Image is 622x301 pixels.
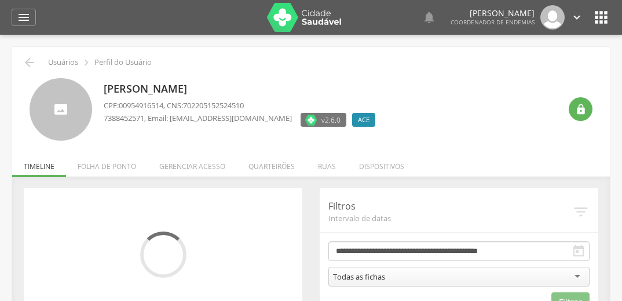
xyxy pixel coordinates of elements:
div: Resetar senha [569,97,592,121]
span: Coordenador de Endemias [451,18,535,26]
i: Voltar [23,56,36,69]
li: Gerenciar acesso [148,150,237,177]
li: Ruas [306,150,347,177]
span: ACE [358,115,369,124]
p: CPF: , CNS: [104,100,381,111]
i:  [570,11,583,24]
p: [PERSON_NAME] [104,82,381,97]
li: Quarteirões [237,150,306,177]
p: Perfil do Usuário [94,58,152,67]
i:  [572,203,590,221]
p: Usuários [48,58,78,67]
i:  [17,10,31,24]
span: 7388452571 [104,113,144,123]
p: [PERSON_NAME] [451,9,535,17]
i:  [592,8,610,27]
a:  [12,9,36,26]
span: Intervalo de datas [328,213,572,223]
i:  [422,10,436,24]
span: 702205152524510 [183,100,244,111]
i:  [80,56,93,69]
i:  [575,104,587,115]
li: Dispositivos [347,150,416,177]
a:  [570,5,583,30]
label: Versão do aplicativo [301,113,346,127]
span: 00954916514 [119,100,163,111]
p: Filtros [328,200,572,213]
div: Todas as fichas [333,271,385,282]
span: v2.6.0 [321,114,341,126]
p: , Email: [EMAIL_ADDRESS][DOMAIN_NAME] [104,113,292,124]
a:  [422,5,436,30]
i:  [572,244,586,258]
li: Folha de ponto [66,150,148,177]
